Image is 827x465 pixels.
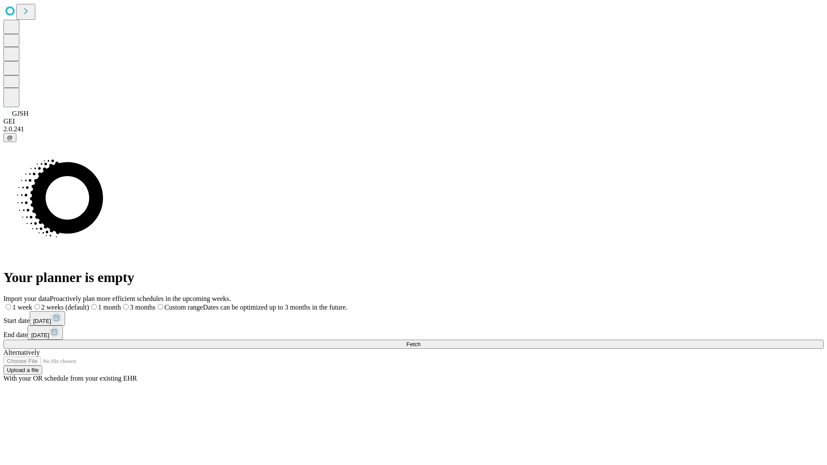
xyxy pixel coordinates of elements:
span: [DATE] [33,318,51,324]
span: 1 week [12,304,32,311]
button: Upload a file [3,366,42,375]
input: 1 week [6,304,11,310]
button: Fetch [3,340,824,349]
div: Start date [3,311,824,325]
input: 3 months [123,304,129,310]
span: Dates can be optimized up to 3 months in the future. [203,304,347,311]
span: Fetch [406,341,420,347]
span: 3 months [130,304,155,311]
span: Custom range [165,304,203,311]
span: Import your data [3,295,50,302]
div: End date [3,325,824,340]
input: 1 month [91,304,97,310]
span: 2 weeks (default) [41,304,89,311]
input: Custom rangeDates can be optimized up to 3 months in the future. [158,304,163,310]
button: [DATE] [30,311,65,325]
input: 2 weeks (default) [34,304,40,310]
span: @ [7,134,13,141]
h1: Your planner is empty [3,270,824,285]
div: GEI [3,118,824,125]
span: [DATE] [31,332,49,338]
button: [DATE] [28,325,63,340]
span: Alternatively [3,349,40,356]
span: With your OR schedule from your existing EHR [3,375,137,382]
div: 2.0.241 [3,125,824,133]
button: @ [3,133,16,142]
span: GJSH [12,110,28,117]
span: 1 month [98,304,121,311]
span: Proactively plan more efficient schedules in the upcoming weeks. [50,295,231,302]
